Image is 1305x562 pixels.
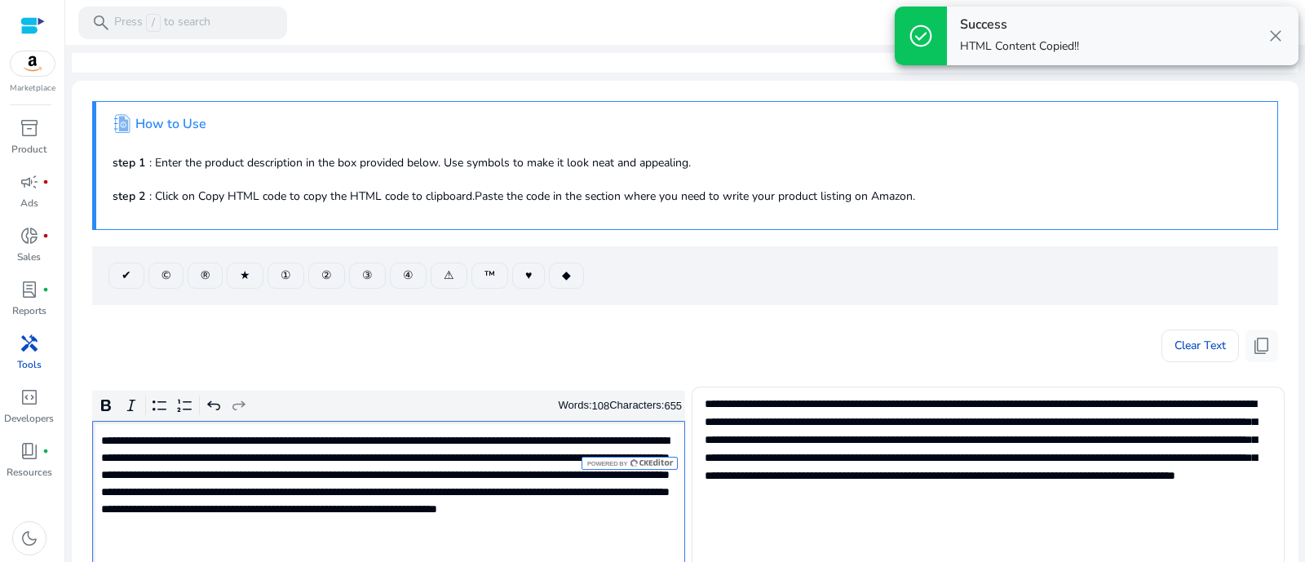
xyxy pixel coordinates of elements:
span: donut_small [20,226,39,246]
span: ♥ [525,267,532,284]
p: Tools [17,357,42,372]
p: : Click on Copy HTML code to copy the HTML code to clipboard.Paste the code in the section where ... [113,188,1261,205]
button: © [148,263,184,289]
span: check_circle [908,23,934,49]
button: ® [188,263,223,289]
span: dark_mode [20,529,39,548]
span: ◆ [562,267,571,284]
span: fiber_manual_record [42,448,49,454]
span: fiber_manual_record [42,232,49,239]
img: amazon.svg [11,51,55,76]
span: campaign [20,172,39,192]
b: step 1 [113,155,145,170]
span: © [161,267,170,284]
p: HTML Content Copied!! [960,38,1079,55]
p: Resources [7,465,52,480]
span: ② [321,267,332,284]
p: Marketplace [10,82,55,95]
span: lab_profile [20,280,39,299]
button: ⚠ [431,263,467,289]
h4: Success [960,17,1079,33]
div: Editor toolbar [92,391,685,422]
span: ① [281,267,291,284]
span: ⚠ [444,267,454,284]
p: Product [11,142,46,157]
label: 655 [664,400,682,412]
p: Ads [20,196,38,210]
span: handyman [20,334,39,353]
span: ® [201,267,210,284]
span: inventory_2 [20,118,39,138]
p: Reports [12,303,46,318]
button: ③ [349,263,386,289]
label: 108 [592,400,610,412]
span: ™ [484,267,495,284]
p: Developers [4,411,54,426]
p: Press to search [114,14,210,32]
span: fiber_manual_record [42,286,49,293]
button: ◆ [549,263,584,289]
button: ① [268,263,304,289]
button: ★ [227,263,263,289]
span: fiber_manual_record [42,179,49,185]
span: close [1266,26,1285,46]
button: ™ [471,263,508,289]
button: ✔ [108,263,144,289]
span: ④ [403,267,414,284]
button: ② [308,263,345,289]
button: ④ [390,263,427,289]
button: ♥ [512,263,545,289]
span: / [146,14,161,32]
span: ③ [362,267,373,284]
button: content_copy [1245,330,1278,362]
button: Clear Text [1161,330,1239,362]
span: Clear Text [1174,330,1226,362]
b: step 2 [113,188,145,204]
span: content_copy [1252,336,1272,356]
div: Words: Characters: [559,396,683,416]
h4: How to Use [135,117,206,132]
p: : Enter the product description in the box provided below. Use symbols to make it look neat and a... [113,154,1261,171]
span: Powered by [586,460,627,467]
p: Sales [17,250,41,264]
span: search [91,13,111,33]
span: ★ [240,267,250,284]
span: book_4 [20,441,39,461]
span: ✔ [122,267,131,284]
span: code_blocks [20,387,39,407]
